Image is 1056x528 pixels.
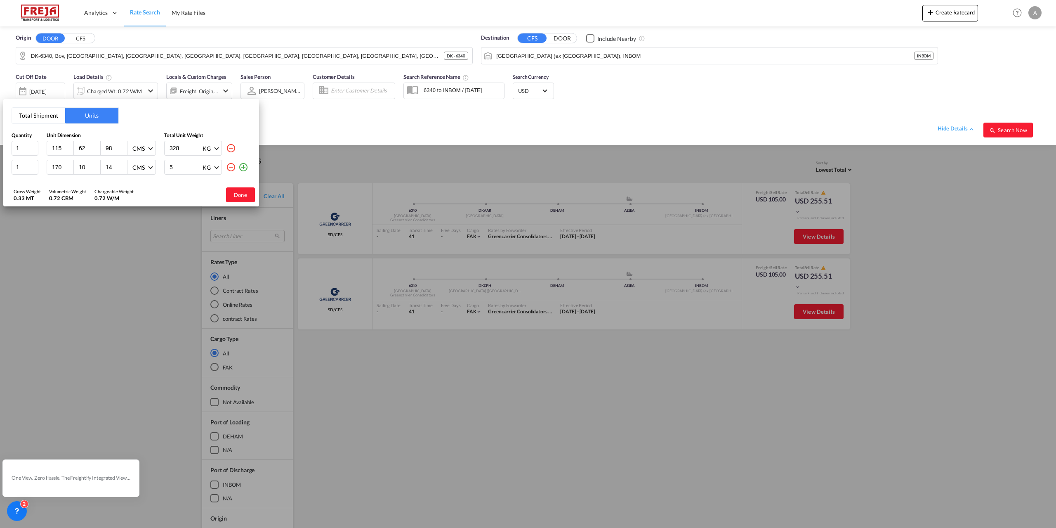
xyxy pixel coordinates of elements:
[94,188,134,194] div: Chargeable Weight
[78,144,100,152] input: W
[203,164,211,171] div: KG
[132,164,145,171] div: CMS
[238,162,248,172] md-icon: icon-plus-circle-outline
[78,163,100,171] input: W
[226,143,236,153] md-icon: icon-minus-circle-outline
[14,194,41,202] div: 0.33 MT
[12,132,38,139] div: Quantity
[51,163,73,171] input: L
[12,160,38,175] input: Qty
[203,145,211,152] div: KG
[49,194,86,202] div: 0.72 CBM
[65,108,118,123] button: Units
[49,188,86,194] div: Volumetric Weight
[14,188,41,194] div: Gross Weight
[132,145,145,152] div: CMS
[12,141,38,156] input: Qty
[94,194,134,202] div: 0.72 W/M
[12,108,65,123] button: Total Shipment
[105,144,127,152] input: H
[51,144,73,152] input: L
[226,187,255,202] button: Done
[226,162,236,172] md-icon: icon-minus-circle-outline
[164,132,251,139] div: Total Unit Weight
[47,132,156,139] div: Unit Dimension
[169,160,202,174] input: Enter weight
[105,163,127,171] input: H
[169,141,202,155] input: Enter weight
